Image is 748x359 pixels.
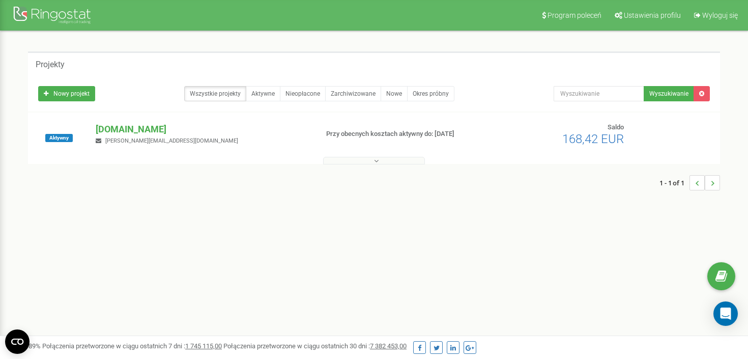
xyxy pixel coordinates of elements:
span: Aktywny [45,134,73,142]
div: Open Intercom Messenger [713,301,738,326]
span: Program poleceń [548,11,601,19]
button: Open CMP widget [5,329,30,354]
a: Nowy projekt [38,86,95,101]
span: Połączenia przetworzone w ciągu ostatnich 7 dni : [42,342,222,350]
a: Aktywne [246,86,280,101]
a: Zarchiwizowane [325,86,381,101]
span: Połączenia przetworzone w ciągu ostatnich 30 dni : [223,342,407,350]
span: [PERSON_NAME][EMAIL_ADDRESS][DOMAIN_NAME] [105,137,238,144]
span: Wyloguj się [702,11,738,19]
button: Wyszukiwanie [644,86,694,101]
a: Wszystkie projekty [184,86,246,101]
nav: ... [659,165,720,201]
span: Ustawienia profilu [624,11,681,19]
a: Nieopłacone [280,86,326,101]
span: 1 - 1 of 1 [659,175,689,190]
p: [DOMAIN_NAME] [96,123,309,136]
input: Wyszukiwanie [554,86,645,101]
h5: Projekty [36,60,65,69]
a: Nowe [381,86,408,101]
a: Okres próbny [407,86,454,101]
u: 7 382 453,00 [370,342,407,350]
span: 168,42 EUR [562,132,624,146]
p: Przy obecnych kosztach aktywny do: [DATE] [326,129,483,139]
span: Saldo [608,123,624,131]
u: 1 745 115,00 [185,342,222,350]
